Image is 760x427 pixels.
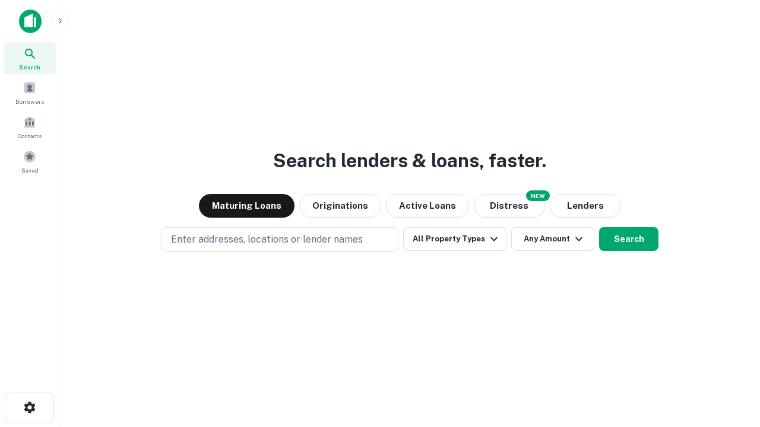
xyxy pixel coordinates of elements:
[19,9,42,33] img: capitalize-icon.png
[199,194,294,218] button: Maturing Loans
[4,145,56,177] a: Saved
[701,332,760,389] iframe: Chat Widget
[21,165,39,175] span: Saved
[403,227,506,251] button: All Property Types
[4,77,56,109] a: Borrowers
[171,232,363,247] p: Enter addresses, locations or lender names
[4,111,56,143] a: Contacts
[18,131,42,141] span: Contacts
[15,97,44,106] span: Borrowers
[386,194,469,218] button: Active Loans
[474,194,545,218] button: Search distressed loans with lien and other non-mortgage details.
[19,62,40,72] span: Search
[550,194,621,218] button: Lenders
[526,190,550,201] div: NEW
[599,227,658,251] button: Search
[273,146,546,175] h3: Search lenders & loans, faster.
[4,42,56,74] a: Search
[511,227,594,251] button: Any Amount
[299,194,381,218] button: Originations
[161,227,398,252] button: Enter addresses, locations or lender names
